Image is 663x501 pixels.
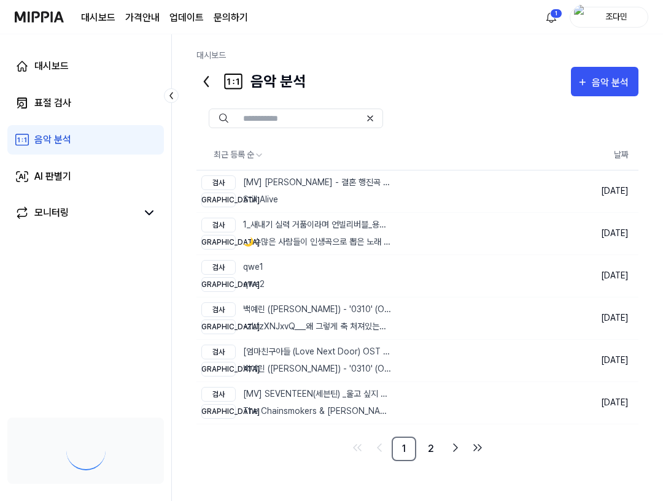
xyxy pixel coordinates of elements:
[34,169,71,184] div: AI 판별기
[550,254,638,297] td: [DATE]
[34,132,71,147] div: 음악 분석
[201,404,236,419] div: [DEMOGRAPHIC_DATA]
[34,59,69,74] div: 대시보드
[201,404,393,419] div: The Chainsmokers & [PERSON_NAME] - Something Just Like This (Lyric)
[592,10,640,23] div: 조다민
[201,218,393,232] div: 1_새내기 실력 거품이라며 언빌리버블_용아연,제니퍼
[201,362,236,377] div: [DEMOGRAPHIC_DATA]
[201,319,236,334] div: [DEMOGRAPHIC_DATA]
[201,260,265,275] div: qwe1
[392,437,416,461] a: 1
[201,175,236,190] div: 검사
[201,387,236,402] div: 검사
[7,162,164,191] a: AI 판별기
[201,387,393,402] div: [MV] SEVENTEEN(세븐틴) _울고 싶지 않아(Dont Wanna Cry)
[550,381,638,424] td: [DATE]
[550,212,638,254] td: [DATE]
[201,319,393,334] div: -zLfzXNJxvQ___왜 그렇게 축 처져있는건데？🔴 Black Gryph0n & Baasik - DAISIES 가사해석⧸팝송추천
[7,125,164,155] a: 음악 분석
[550,140,638,170] th: 날짜
[370,438,389,457] a: Go to previous page
[196,170,550,212] a: 검사[MV] [PERSON_NAME] - 결혼 행진곡 ｜ [DF FILM] [PERSON_NAME]([PERSON_NAME])[DEMOGRAPHIC_DATA]Still Alive
[571,67,638,96] button: 음악 분석
[196,437,638,461] nav: pagination
[7,88,164,118] a: 표절 검사
[347,438,367,457] a: Go to first page
[201,277,236,292] div: [DEMOGRAPHIC_DATA]
[201,193,393,207] div: Still Alive
[550,170,638,212] td: [DATE]
[570,7,648,28] button: profile조다민
[201,218,236,232] div: 검사
[201,235,393,250] div: 🌙수많은 사람들이 인생곡으로 뽑은 노래 ： Toploader - Dancing in the
[541,7,561,27] button: 알림1
[15,205,137,220] a: 모니터링
[201,175,393,190] div: [MV] [PERSON_NAME] - 결혼 행진곡 ｜ [DF FILM] [PERSON_NAME]([PERSON_NAME])
[7,52,164,81] a: 대시보드
[201,277,265,292] div: qwe2
[550,339,638,381] td: [DATE]
[544,10,559,25] img: 알림
[419,437,443,461] a: 2
[196,340,550,381] a: 검사[엄마친구아들 (Love Next Door) OST Part 2] [PERSON_NAME] (HA SUNG WOON) - What are we MV[DEMOGRAPHIC_...
[169,10,204,25] a: 업데이트
[196,213,550,254] a: 검사1_새내기 실력 거품이라며 언빌리버블_용아연,제니퍼[DEMOGRAPHIC_DATA]🌙수많은 사람들이 인생곡으로 뽑은 노래 ： Toploader - Dancing in the
[34,96,71,110] div: 표절 검사
[34,205,69,220] div: 모니터링
[201,193,236,207] div: [DEMOGRAPHIC_DATA]
[201,345,236,359] div: 검사
[196,50,226,60] a: 대시보드
[81,10,115,25] a: 대시보드
[214,10,248,25] a: 문의하기
[125,10,160,25] button: 가격안내
[201,260,236,275] div: 검사
[196,297,550,339] a: 검사백예린 ([PERSON_NAME]) - '0310' (Official Lyric Video)[DEMOGRAPHIC_DATA]-zLfzXNJxvQ___왜 그렇게 축 처져있는...
[219,113,228,123] img: Search
[592,75,632,91] div: 음악 분석
[201,302,393,317] div: 백예린 ([PERSON_NAME]) - '0310' (Official Lyric Video)
[201,345,393,359] div: [엄마친구아들 (Love Next Door) OST Part 2] [PERSON_NAME] (HA SUNG WOON) - What are we MV
[196,255,550,297] a: 검사qwe1[DEMOGRAPHIC_DATA]qwe2
[196,67,306,96] div: 음악 분석
[550,297,638,339] td: [DATE]
[446,438,465,457] a: Go to next page
[201,235,236,250] div: [DEMOGRAPHIC_DATA]
[550,9,562,18] div: 1
[201,362,393,377] div: 백예린 ([PERSON_NAME]) - '0310' (Official Lyric Video)
[196,382,550,424] a: 검사[MV] SEVENTEEN(세븐틴) _울고 싶지 않아(Dont Wanna Cry)[DEMOGRAPHIC_DATA]The Chainsmokers & [PERSON_NAME]...
[574,5,589,29] img: profile
[201,302,236,317] div: 검사
[468,438,487,457] a: Go to last page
